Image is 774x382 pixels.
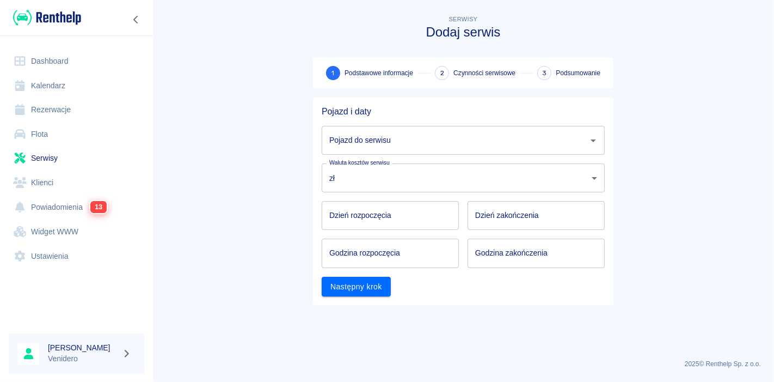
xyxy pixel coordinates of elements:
[9,195,144,220] a: Powiadomienia13
[322,201,459,230] input: DD.MM.YYYY
[9,9,81,27] a: Renthelp logo
[322,239,451,268] input: hh:mm
[322,163,605,192] div: zł
[9,74,144,98] a: Kalendarz
[90,201,107,214] span: 13
[128,13,144,27] button: Zwiń nawigację
[13,9,81,27] img: Renthelp logo
[9,244,144,269] a: Ustawienia
[329,159,390,167] label: Waluta kosztów serwisu
[449,16,478,22] span: Serwisy
[586,133,601,148] button: Otwórz
[313,25,613,40] h3: Dodaj serwis
[9,220,144,244] a: Widget WWW
[9,98,144,122] a: Rezerwacje
[48,342,118,353] h6: [PERSON_NAME]
[9,122,144,147] a: Flota
[332,68,335,79] span: 1
[468,201,605,230] input: DD.MM.YYYY
[453,68,515,78] span: Czynności serwisowe
[468,239,597,268] input: hh:mm
[556,68,600,78] span: Podsumowanie
[542,68,546,79] span: 3
[9,49,144,74] a: Dashboard
[165,359,761,369] p: 2025 © Renthelp Sp. z o.o.
[322,106,605,117] h5: Pojazd i daty
[48,353,118,365] p: Venidero
[345,68,413,78] span: Podstawowe informacje
[440,68,444,79] span: 2
[9,146,144,171] a: Serwisy
[9,171,144,195] a: Klienci
[322,277,391,297] button: Następny krok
